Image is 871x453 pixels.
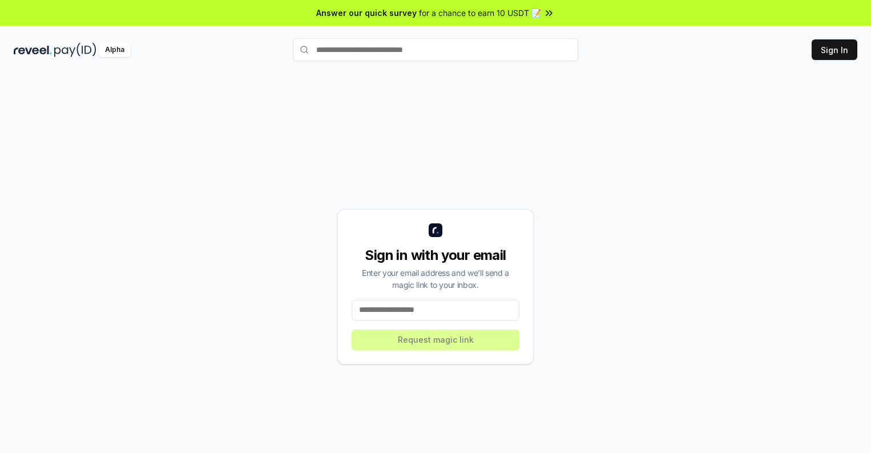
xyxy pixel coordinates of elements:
[429,223,442,237] img: logo_small
[352,246,519,264] div: Sign in with your email
[316,7,417,19] span: Answer our quick survey
[812,39,857,60] button: Sign In
[352,267,519,291] div: Enter your email address and we’ll send a magic link to your inbox.
[54,43,96,57] img: pay_id
[14,43,52,57] img: reveel_dark
[99,43,131,57] div: Alpha
[419,7,541,19] span: for a chance to earn 10 USDT 📝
